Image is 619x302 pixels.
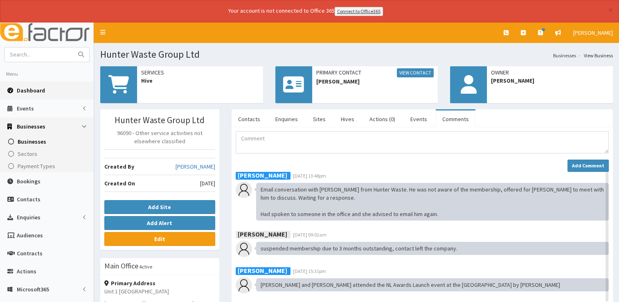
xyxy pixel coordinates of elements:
[17,87,45,94] span: Dashboard
[17,286,49,293] span: Microsoft365
[17,178,41,185] span: Bookings
[104,232,215,246] a: Edit
[316,68,434,77] span: Primary Contact
[104,216,215,230] button: Add Alert
[306,110,332,128] a: Sites
[232,110,267,128] a: Contacts
[104,180,135,187] b: Created On
[491,68,609,77] span: Owner
[148,203,171,211] b: Add Site
[17,214,41,221] span: Enquiries
[572,162,604,169] strong: Add Comment
[147,219,172,227] b: Add Alert
[256,278,609,291] div: [PERSON_NAME] and [PERSON_NAME] attended the NL Awards Launch event at the [GEOGRAPHIC_DATA] by [...
[608,6,613,14] button: ×
[5,47,73,62] input: Search...
[316,77,434,86] span: [PERSON_NAME]
[17,268,36,275] span: Actions
[17,123,45,130] span: Businesses
[104,115,215,125] h3: Hunter Waste Group Ltd
[334,110,361,128] a: Hives
[238,171,287,179] b: [PERSON_NAME]
[104,262,138,270] h3: Main Office
[293,173,326,179] span: [DATE] 13:48pm
[576,52,613,59] li: View Business
[18,138,46,145] span: Businesses
[104,287,215,295] p: Unit 1 [GEOGRAPHIC_DATA]
[17,196,41,203] span: Contacts
[2,148,94,160] a: Sectors
[104,279,155,287] strong: Primary Address
[567,160,609,172] button: Add Comment
[256,183,609,221] div: Email conversation with [PERSON_NAME] from Hunter Waste. He was not aware of the membership, offe...
[293,268,326,274] span: [DATE] 15:31pm
[236,131,609,153] textarea: Comment
[269,110,304,128] a: Enquiries
[363,110,402,128] a: Actions (0)
[17,250,43,257] span: Contracts
[104,163,134,170] b: Created By
[293,232,326,238] span: [DATE] 09:02am
[176,162,215,171] a: [PERSON_NAME]
[141,77,259,85] span: Hive
[335,7,383,16] a: Connect to Office365
[200,179,215,187] span: [DATE]
[100,49,613,60] h1: Hunter Waste Group Ltd
[553,52,576,59] a: Businesses
[404,110,434,128] a: Events
[104,129,215,145] p: 96090 - Other service activities not elsewhere classified
[17,105,34,112] span: Events
[2,135,94,148] a: Businesses
[436,110,475,128] a: Comments
[17,232,43,239] span: Audiences
[238,230,287,238] b: [PERSON_NAME]
[397,68,434,77] a: View Contact
[573,29,613,36] span: [PERSON_NAME]
[140,264,152,270] small: Active
[256,242,609,255] div: suspended membership due to 3 months outstanding, contact left the company.
[238,266,287,275] b: [PERSON_NAME]
[2,160,94,172] a: Payment Types
[18,150,37,158] span: Sectors
[66,7,545,16] div: Your account is not connected to Office 365
[567,23,619,43] a: [PERSON_NAME]
[141,68,259,77] span: Services
[491,77,609,85] span: [PERSON_NAME]
[18,162,55,170] span: Payment Types
[154,235,165,243] b: Edit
